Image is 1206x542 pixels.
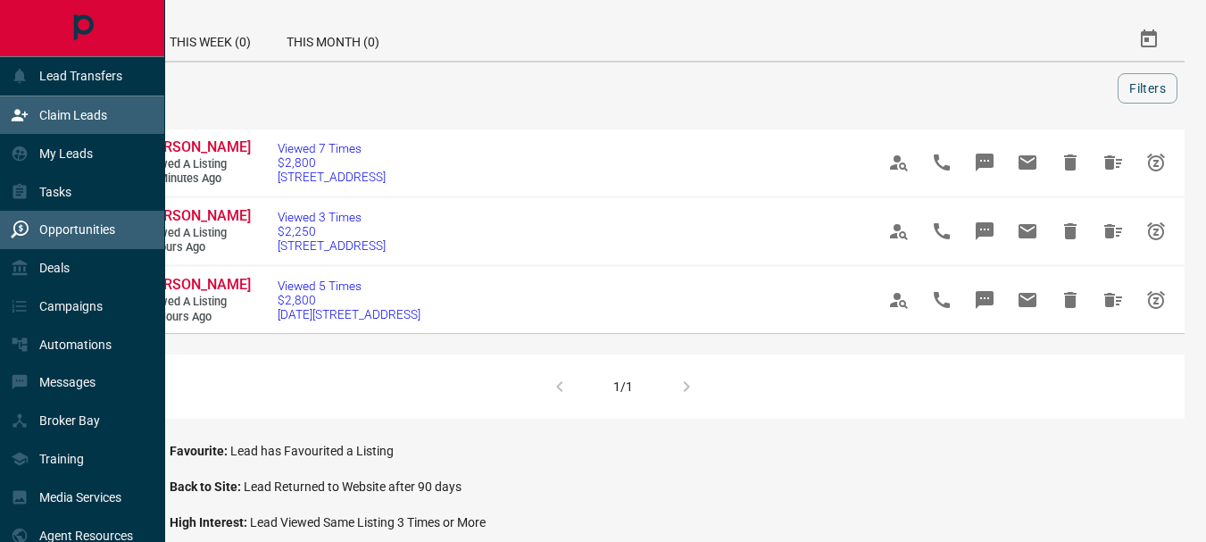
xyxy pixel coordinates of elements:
span: $2,800 [278,155,386,170]
span: View Profile [877,279,920,321]
button: Filters [1118,73,1177,104]
span: Snooze [1135,141,1177,184]
span: Hide [1049,210,1092,253]
span: [STREET_ADDRESS] [278,170,386,184]
span: 2 hours ago [143,240,250,255]
a: [PERSON_NAME] [143,276,250,295]
span: Hide All from Briana Mcgowan [1092,141,1135,184]
a: Viewed 7 Times$2,800[STREET_ADDRESS] [278,141,386,184]
span: Favourite [170,444,230,458]
span: Hide [1049,279,1092,321]
span: Email [1006,279,1049,321]
span: Call [920,210,963,253]
span: Viewed a Listing [143,295,250,310]
span: Viewed 7 Times [278,141,386,155]
span: Hide [1049,141,1092,184]
span: Email [1006,210,1049,253]
span: Hide All from Olivia Nguyen [1092,210,1135,253]
span: Viewed 5 Times [278,279,420,293]
span: $2,250 [278,224,386,238]
span: Email [1006,141,1049,184]
span: [STREET_ADDRESS] [278,238,386,253]
span: Message [963,141,1006,184]
span: Lead has Favourited a Listing [230,444,394,458]
span: View Profile [877,141,920,184]
span: [PERSON_NAME] [143,276,251,293]
span: Snooze [1135,279,1177,321]
span: Lead Returned to Website after 90 days [244,479,462,494]
a: Viewed 5 Times$2,800[DATE][STREET_ADDRESS] [278,279,420,321]
div: This Week (0) [152,18,269,61]
span: Call [920,141,963,184]
span: Hide All from Saad Haneef [1092,279,1135,321]
span: 41 minutes ago [143,171,250,187]
span: High Interest [170,515,250,529]
span: Message [963,210,1006,253]
a: [PERSON_NAME] [143,207,250,226]
span: [PERSON_NAME] [143,207,251,224]
span: Viewed a Listing [143,157,250,172]
span: Viewed a Listing [143,226,250,241]
span: [PERSON_NAME] [143,138,251,155]
span: Viewed 3 Times [278,210,386,224]
div: 1/1 [613,379,633,394]
span: Call [920,279,963,321]
span: Message [963,279,1006,321]
a: [PERSON_NAME] [143,138,250,157]
span: [DATE][STREET_ADDRESS] [278,307,420,321]
button: Select Date Range [1127,18,1170,61]
a: Viewed 3 Times$2,250[STREET_ADDRESS] [278,210,386,253]
span: 10 hours ago [143,310,250,325]
span: $2,800 [278,293,420,307]
span: Back to Site [170,479,244,494]
div: This Month (0) [269,18,397,61]
span: Lead Viewed Same Listing 3 Times or More [250,515,486,529]
span: Snooze [1135,210,1177,253]
span: View Profile [877,210,920,253]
